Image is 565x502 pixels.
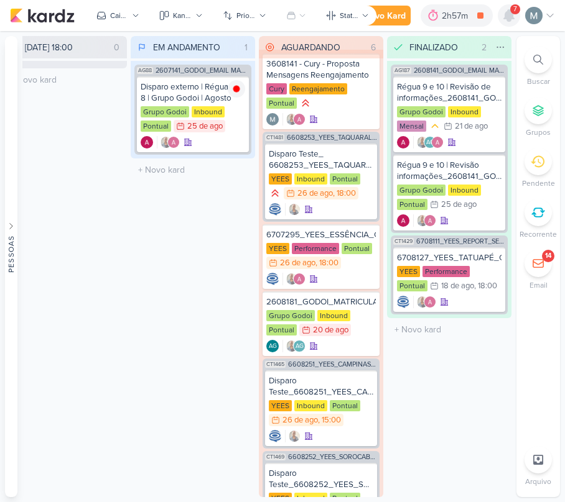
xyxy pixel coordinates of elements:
[192,106,225,117] div: Inbound
[288,430,301,442] img: Iara Santos
[293,340,306,352] div: Aline Gimenez Graciano
[397,296,409,308] img: Caroline Traven De Andrade
[266,229,376,240] div: 6707295_YEES_ESSÊNCIA_CAMPOLIM_CLIENTE_OCULTO
[474,282,497,290] div: , 18:00
[266,340,279,352] div: Criador(a): Aline Gimenez Graciano
[289,83,347,94] div: Reengajamento
[266,340,279,352] div: Aline Gimenez Graciano
[526,127,551,138] p: Grupos
[296,344,304,350] p: AG
[269,400,292,411] div: YEES
[397,296,409,308] div: Criador(a): Caroline Traven De Andrade
[269,344,277,350] p: AG
[266,113,279,125] div: Criador(a): Mariana Amorim
[397,214,409,227] div: Criador(a): Alessandra Gomes
[5,36,17,497] button: Pessoas
[397,106,446,117] div: Grupo Godoi
[285,430,301,442] div: Colaboradores: Iara Santos
[530,280,548,291] p: Email
[285,203,301,216] div: Colaboradores: Iara Santos
[286,273,298,285] img: Iara Santos
[317,310,350,321] div: Inbound
[366,41,381,54] div: 6
[269,468,373,490] div: Disparo Teste_6608252_YEES_SOROCABA_DISPARO_E-MAIL MKT
[426,140,434,146] p: AG
[424,296,436,308] img: Alessandra Gomes
[318,416,341,424] div: , 15:00
[288,361,377,368] span: 6608251_YEES_CAMPINAS_DISPARO_E-MAIL MKT
[266,98,297,109] div: Pontual
[286,340,298,352] img: Iara Santos
[297,189,333,198] div: 26 de ago
[441,201,477,209] div: 25 de ago
[294,400,327,411] div: Inbound
[414,67,505,74] span: 2608141_GODOI_EMAIL MARKETING_SETEMBRO
[269,430,281,442] div: Criador(a): Caroline Traven De Andrade
[282,340,306,352] div: Colaboradores: Iara Santos, Aline Gimenez Graciano
[133,161,253,179] input: + Novo kard
[6,235,17,273] div: Pessoas
[397,252,502,263] div: 6708127_YEES_TATUAPÉ_CLIENTE_OCULTO
[269,187,281,199] div: Prioridade Alta
[397,199,427,210] div: Pontual
[141,81,245,104] div: Disparo externo | Régua 7 e 8 | Grupo Godoi | Agosto
[448,185,481,196] div: Inbound
[141,106,189,117] div: Grupo Godoi
[292,243,339,254] div: Performance
[269,203,281,216] img: Caroline Traven De Andrade
[286,113,298,125] img: Iara Santos
[265,454,286,460] span: CT1469
[266,324,297,335] div: Pontual
[416,136,429,148] img: Iara Santos
[282,416,318,424] div: 26 de ago
[141,136,153,148] div: Criador(a): Alessandra Gomes
[423,266,470,277] div: Performance
[513,4,517,14] span: 7
[141,121,171,132] div: Pontual
[266,83,287,94] div: Cury
[442,9,472,22] div: 2h57m
[282,113,306,125] div: Colaboradores: Iara Santos, Alessandra Gomes
[397,136,409,148] div: Criador(a): Alessandra Gomes
[269,173,292,185] div: YEES
[266,273,279,285] div: Criador(a): Caroline Traven De Andrade
[527,76,550,87] p: Buscar
[413,214,436,227] div: Colaboradores: Iara Santos, Alessandra Gomes
[313,326,348,334] div: 20 de ago
[141,136,153,148] img: Alessandra Gomes
[10,8,75,23] img: kardz.app
[429,120,441,132] div: Prioridade Média
[342,243,372,254] div: Pontual
[293,113,306,125] img: Alessandra Gomes
[315,259,339,267] div: , 18:00
[390,321,509,339] input: + Novo kard
[525,476,551,487] p: Arquivo
[424,136,436,148] div: Aline Gimenez Graciano
[416,214,429,227] img: Iara Santos
[157,136,180,148] div: Colaboradores: Iara Santos, Alessandra Gomes
[288,203,301,216] img: Iara Santos
[266,310,315,321] div: Grupo Godoi
[266,273,279,285] img: Caroline Traven De Andrade
[288,454,377,460] span: 6608252_YEES_SOROCABA_DISPARO_E-MAIL MKT
[299,97,312,109] div: Prioridade Alta
[228,80,245,98] img: tracking
[520,229,557,240] p: Recorrente
[269,430,281,442] img: Caroline Traven De Andrade
[441,282,474,290] div: 18 de ago
[265,134,284,141] span: CT1481
[413,136,444,148] div: Colaboradores: Iara Santos, Aline Gimenez Graciano, Alessandra Gomes
[269,148,373,171] div: Disparo Teste_ 6608253_YEES_TAQUARAL_DISPARO_E-MAIL_MKT
[266,296,376,308] div: 2608181_GODOI_MATRICULADOS_AGOSTO
[516,46,560,87] li: Ctrl + F
[397,185,446,196] div: Grupo Godoi
[330,173,360,185] div: Pontual
[187,122,223,130] div: 25 de ago
[413,296,436,308] div: Colaboradores: Iara Santos, Alessandra Gomes
[282,273,306,285] div: Colaboradores: Iara Santos, Alessandra Gomes
[293,273,306,285] img: Alessandra Gomes
[287,134,377,141] span: 6608253_YEES_TAQUARAL_DISPARO_E-MAIL_MKT
[522,178,555,189] p: Pendente
[266,243,289,254] div: YEES
[240,41,253,54] div: 1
